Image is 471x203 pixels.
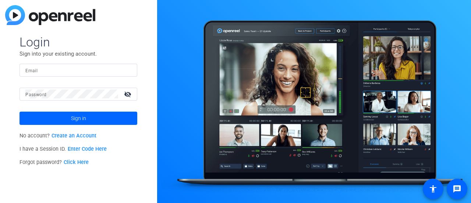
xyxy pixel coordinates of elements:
input: Enter Email Address [25,66,131,74]
span: Forgot password? [20,159,89,165]
p: Sign into your existing account. [20,50,137,58]
mat-icon: visibility_off [120,89,137,99]
a: Create an Account [52,133,96,139]
span: I have a Session ID. [20,146,107,152]
mat-label: Email [25,68,38,73]
span: Sign in [71,109,86,127]
a: Click Here [64,159,89,165]
mat-icon: message [453,185,461,193]
mat-icon: accessibility [429,185,438,193]
button: Sign in [20,112,137,125]
span: Login [20,34,137,50]
a: Enter Code Here [68,146,107,152]
mat-label: Password [25,92,46,97]
img: blue-gradient.svg [5,5,95,25]
span: No account? [20,133,96,139]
